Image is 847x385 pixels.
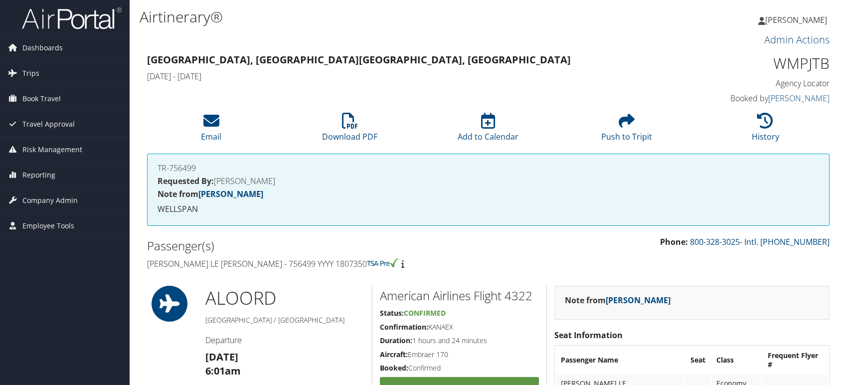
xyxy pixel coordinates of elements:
[22,163,55,188] span: Reporting
[147,71,655,82] h4: [DATE] - [DATE]
[752,118,779,142] a: History
[147,53,571,66] strong: [GEOGRAPHIC_DATA], [GEOGRAPHIC_DATA] [GEOGRAPHIC_DATA], [GEOGRAPHIC_DATA]
[22,188,78,213] span: Company Admin
[147,258,481,269] h4: [PERSON_NAME] Le [PERSON_NAME] - 756499 YYYY 1807350
[380,336,412,345] strong: Duration:
[380,287,539,304] h2: American Airlines Flight 4322
[140,6,605,27] h1: Airtinerary®
[765,14,827,25] span: [PERSON_NAME]
[22,112,75,137] span: Travel Approval
[380,350,408,359] strong: Aircraft:
[158,203,819,216] p: WELLSPAN
[758,5,837,35] a: [PERSON_NAME]
[205,315,365,325] h5: [GEOGRAPHIC_DATA] / [GEOGRAPHIC_DATA]
[670,93,830,104] h4: Booked by
[711,347,762,374] th: Class
[158,189,263,199] strong: Note from
[205,286,365,311] h1: ALO ORD
[380,336,539,346] h5: 1 hours and 24 minutes
[22,35,63,60] span: Dashboards
[158,177,819,185] h4: [PERSON_NAME]
[22,86,61,111] span: Book Travel
[601,118,652,142] a: Push to Tripit
[380,308,404,318] strong: Status:
[22,6,122,30] img: airportal-logo.png
[606,295,671,306] a: [PERSON_NAME]
[205,364,241,378] strong: 6:01am
[158,164,819,172] h4: TR-756499
[670,53,830,74] h1: WMPJTB
[147,237,481,254] h2: Passenger(s)
[322,118,377,142] a: Download PDF
[670,78,830,89] h4: Agency Locator
[458,118,518,142] a: Add to Calendar
[380,363,408,373] strong: Booked:
[380,363,539,373] h5: Confirmed
[404,308,446,318] span: Confirmed
[380,350,539,360] h5: Embraer 170
[201,118,221,142] a: Email
[380,322,428,332] strong: Confirmation:
[22,137,82,162] span: Risk Management
[205,335,365,346] h4: Departure
[685,347,710,374] th: Seat
[205,350,238,364] strong: [DATE]
[764,33,830,46] a: Admin Actions
[556,347,684,374] th: Passenger Name
[22,213,74,238] span: Employee Tools
[380,322,539,332] h5: KANAEX
[768,93,830,104] a: [PERSON_NAME]
[198,189,263,199] a: [PERSON_NAME]
[367,258,399,267] img: tsa-precheck.png
[690,236,830,247] a: 800-328-3025- Intl. [PHONE_NUMBER]
[158,176,214,187] strong: Requested By:
[660,236,688,247] strong: Phone:
[554,330,623,341] strong: Seat Information
[763,347,828,374] th: Frequent Flyer #
[22,61,39,86] span: Trips
[565,295,671,306] strong: Note from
